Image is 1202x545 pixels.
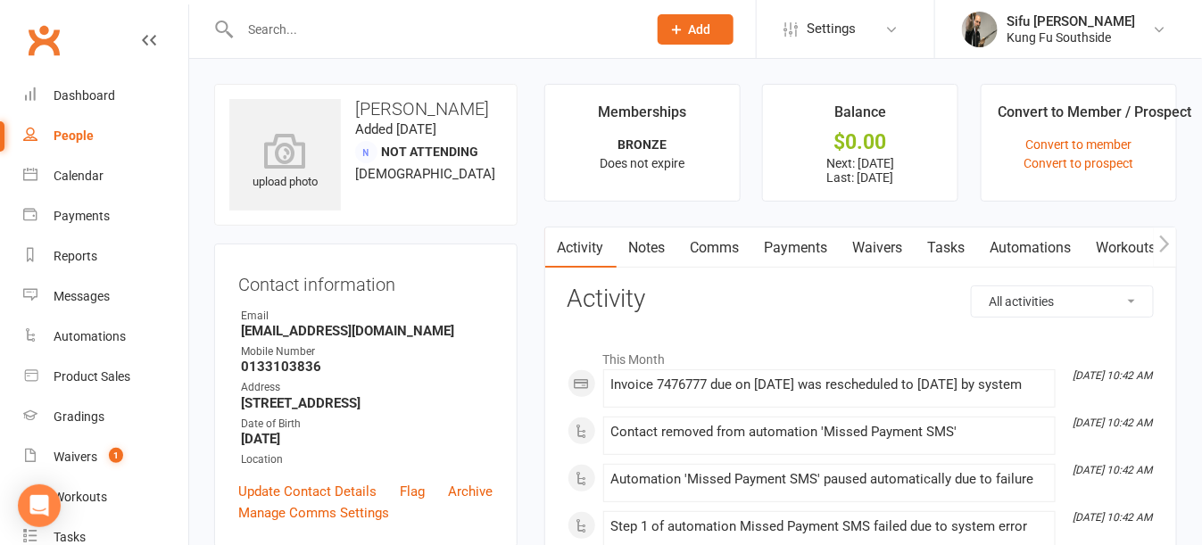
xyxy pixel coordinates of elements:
[689,22,711,37] span: Add
[449,481,493,502] a: Archive
[54,530,86,544] div: Tasks
[23,357,188,397] a: Product Sales
[23,437,188,477] a: Waivers 1
[916,227,978,268] a: Tasks
[109,448,123,463] span: 1
[617,227,678,268] a: Notes
[545,227,617,268] a: Activity
[355,121,436,137] time: Added [DATE]
[658,14,734,45] button: Add
[54,209,110,223] div: Payments
[54,450,97,464] div: Waivers
[54,490,107,504] div: Workouts
[54,249,97,263] div: Reports
[1007,13,1135,29] div: Sifu [PERSON_NAME]
[23,116,188,156] a: People
[1007,29,1135,45] div: Kung Fu Southside
[54,369,130,384] div: Product Sales
[238,502,389,524] a: Manage Comms Settings
[54,329,126,343] div: Automations
[1073,417,1153,429] i: [DATE] 10:42 AM
[568,285,1154,313] h3: Activity
[241,431,493,447] strong: [DATE]
[23,277,188,317] a: Messages
[752,227,841,268] a: Payments
[618,137,667,152] strong: BRONZE
[238,268,493,294] h3: Contact information
[779,156,941,185] p: Next: [DATE] Last: [DATE]
[229,133,341,192] div: upload photo
[611,425,1048,440] div: Contact removed from automation 'Missed Payment SMS'
[611,472,1048,487] div: Automation 'Missed Payment SMS' paused automatically due to failure
[1073,369,1153,382] i: [DATE] 10:42 AM
[23,477,188,517] a: Workouts
[23,397,188,437] a: Gradings
[241,359,493,375] strong: 0133103836
[1073,464,1153,476] i: [DATE] 10:42 AM
[23,156,188,196] a: Calendar
[381,145,478,159] span: Not Attending
[355,166,495,182] span: [DEMOGRAPHIC_DATA]
[834,101,886,133] div: Balance
[21,18,66,62] a: Clubworx
[54,128,94,143] div: People
[241,308,493,325] div: Email
[1024,156,1134,170] a: Convert to prospect
[229,99,502,119] h3: [PERSON_NAME]
[54,409,104,424] div: Gradings
[241,395,493,411] strong: [STREET_ADDRESS]
[611,377,1048,392] div: Invoice 7476777 due on [DATE] was rescheduled to [DATE] by system
[241,416,493,433] div: Date of Birth
[23,317,188,357] a: Automations
[1084,227,1169,268] a: Workouts
[241,379,493,396] div: Address
[54,289,110,303] div: Messages
[1026,137,1132,152] a: Convert to member
[54,169,104,183] div: Calendar
[241,323,493,339] strong: [EMAIL_ADDRESS][DOMAIN_NAME]
[1073,511,1153,524] i: [DATE] 10:42 AM
[779,133,941,152] div: $0.00
[598,101,686,133] div: Memberships
[18,484,61,527] div: Open Intercom Messenger
[54,88,115,103] div: Dashboard
[962,12,998,47] img: thumb_image1520483137.png
[678,227,752,268] a: Comms
[241,451,493,468] div: Location
[235,17,634,42] input: Search...
[611,519,1048,534] div: Step 1 of automation Missed Payment SMS failed due to system error
[241,343,493,360] div: Mobile Number
[807,9,856,49] span: Settings
[568,341,1154,369] li: This Month
[841,227,916,268] a: Waivers
[998,101,1191,133] div: Convert to Member / Prospect
[400,481,425,502] a: Flag
[978,227,1084,268] a: Automations
[23,236,188,277] a: Reports
[23,196,188,236] a: Payments
[238,481,377,502] a: Update Contact Details
[600,156,684,170] span: Does not expire
[23,76,188,116] a: Dashboard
